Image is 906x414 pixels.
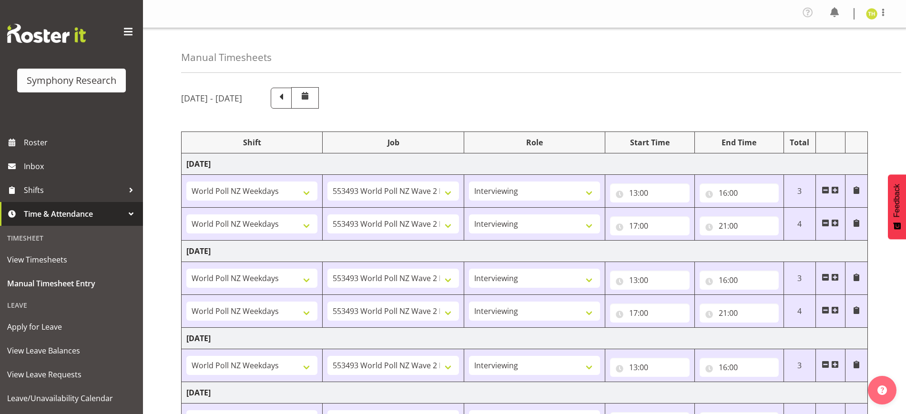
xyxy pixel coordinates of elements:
td: 4 [784,295,815,328]
a: Manual Timesheet Entry [2,272,141,295]
input: Click to select... [700,358,779,377]
td: 4 [784,208,815,241]
input: Click to select... [700,271,779,290]
img: Rosterit website logo [7,24,86,43]
div: Symphony Research [27,73,116,88]
img: help-xxl-2.png [877,385,887,395]
div: End Time [700,137,779,148]
span: View Leave Balances [7,343,136,358]
td: 3 [784,349,815,382]
div: Timesheet [2,228,141,248]
input: Click to select... [610,271,689,290]
span: Leave/Unavailability Calendar [7,391,136,405]
div: Start Time [610,137,689,148]
span: View Leave Requests [7,367,136,382]
td: 3 [784,262,815,295]
a: View Leave Balances [2,339,141,363]
h5: [DATE] - [DATE] [181,93,242,103]
a: Apply for Leave [2,315,141,339]
input: Click to select... [610,183,689,202]
span: View Timesheets [7,252,136,267]
div: Job [327,137,458,148]
td: [DATE] [182,328,868,349]
td: [DATE] [182,153,868,175]
span: Roster [24,135,138,150]
td: [DATE] [182,241,868,262]
img: tristan-healley11868.jpg [866,8,877,20]
h4: Manual Timesheets [181,52,272,63]
input: Click to select... [700,183,779,202]
button: Feedback - Show survey [888,174,906,239]
span: Feedback [893,184,901,217]
div: Total [789,137,811,148]
div: Shift [186,137,317,148]
span: Apply for Leave [7,320,136,334]
input: Click to select... [610,358,689,377]
input: Click to select... [610,303,689,323]
input: Click to select... [610,216,689,235]
span: Inbox [24,159,138,173]
td: 3 [784,175,815,208]
a: View Leave Requests [2,363,141,386]
span: Shifts [24,183,124,197]
div: Leave [2,295,141,315]
td: [DATE] [182,382,868,404]
a: View Timesheets [2,248,141,272]
span: Time & Attendance [24,207,124,221]
span: Manual Timesheet Entry [7,276,136,291]
div: Role [469,137,600,148]
a: Leave/Unavailability Calendar [2,386,141,410]
input: Click to select... [700,303,779,323]
input: Click to select... [700,216,779,235]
